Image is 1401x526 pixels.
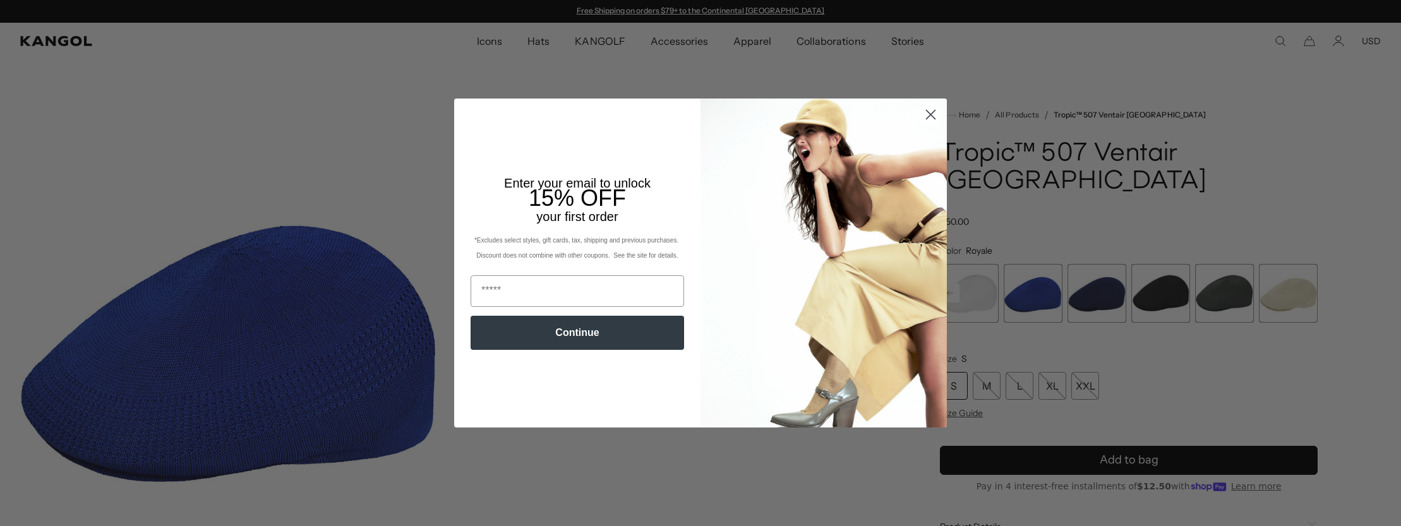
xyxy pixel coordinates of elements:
span: *Excludes select styles, gift cards, tax, shipping and previous purchases. Discount does not comb... [474,237,680,259]
span: Enter your email to unlock [504,176,651,190]
img: 93be19ad-e773-4382-80b9-c9d740c9197f.jpeg [700,99,947,427]
span: 15% OFF [529,185,626,211]
input: Email [471,275,684,307]
span: your first order [536,210,618,224]
button: Continue [471,316,684,350]
button: Close dialog [920,104,942,126]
